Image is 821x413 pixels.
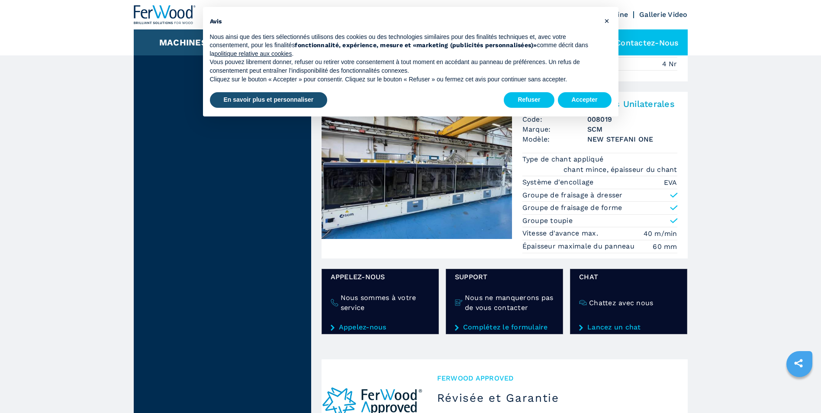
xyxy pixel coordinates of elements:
iframe: Chat [784,374,815,407]
p: Vitesse d'avance max. [522,229,601,238]
span: Support [455,272,554,282]
h3: SCM [587,124,677,134]
p: Épaisseur maximale du panneau [522,242,637,251]
a: Gallerie Video [639,10,688,19]
img: Nous sommes à votre service [331,299,338,307]
button: Accepter [558,92,612,108]
button: En savoir plus et personnaliser [210,92,328,108]
a: sharethis [788,352,809,374]
span: Modèle: [522,134,587,144]
em: 40 m/min [644,229,677,239]
h3: Révisée et Garantie [437,391,674,405]
em: chant mince, épaisseur du chant [563,165,677,174]
img: Nous ne manquerons pas de vous contacter [455,299,463,307]
span: Marque: [522,124,587,134]
p: Nous ainsi que des tiers sélectionnés utilisons des cookies ou des technologies similaires pour d... [210,33,598,58]
a: politique relative aux cookies [214,50,292,57]
strong: fonctionnalité, expérience, mesure et «marketing (publicités personnalisées)» [295,42,537,48]
button: Refuser [504,92,554,108]
a: Lancez un chat [579,323,678,331]
p: Cliquez sur le bouton « Accepter » pour consentir. Cliquez sur le bouton « Refuser » ou fermez ce... [210,75,598,84]
span: Appelez-nous [331,272,430,282]
p: Groupe de fraisage de forme [522,203,622,213]
a: Plaqueuses De Chants Unilaterales SCM NEW STEFANI ONEPlaqueuses De Chants UnilateralesCode:008019... [322,92,688,258]
h3: NEW STEFANI ONE [587,134,677,144]
div: Contactez-nous [594,29,688,55]
img: Plaqueuses De Chants Unilaterales SCM NEW STEFANI ONE [322,92,512,239]
p: Type de chant appliqué [522,155,606,164]
h4: Nous ne manquerons pas de vous contacter [465,293,554,313]
img: Ferwood [134,5,196,24]
h2: Avis [210,17,598,26]
p: Groupe toupie [522,216,573,226]
button: Machines [159,37,207,48]
p: Système d'encollage [522,177,596,187]
span: Chat [579,272,678,282]
a: Complétez le formulaire [455,323,554,331]
a: Appelez-nous [331,323,430,331]
em: 4 Nr [662,59,677,69]
p: Vous pouvez librement donner, refuser ou retirer votre consentement à tout moment en accédant au ... [210,58,598,75]
img: Chattez avec nous [579,299,587,307]
h4: Nous sommes à votre service [341,293,430,313]
em: 60 mm [653,242,677,252]
p: Groupe de fraisage à dresser [522,190,623,200]
h3: 008019 [587,114,677,124]
button: Fermer cet avis [600,14,614,28]
em: EVA [664,177,677,187]
h4: Chattez avec nous [589,298,653,308]
span: × [604,16,609,26]
span: Ferwood Approved [437,373,674,383]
